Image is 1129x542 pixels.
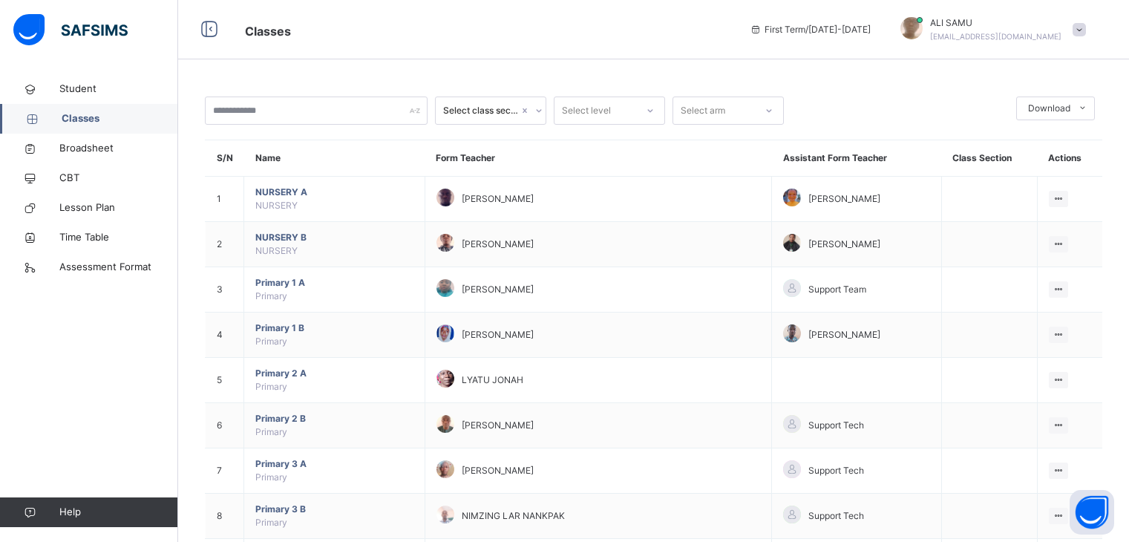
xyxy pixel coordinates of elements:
[255,367,413,380] span: Primary 2 A
[255,471,287,483] span: Primary
[930,16,1061,30] span: ALI SAMU
[886,16,1093,43] div: ALISAMU
[59,141,178,156] span: Broadsheet
[244,140,425,177] th: Name
[255,336,287,347] span: Primary
[206,222,244,267] td: 2
[59,230,178,245] span: Time Table
[255,503,413,516] span: Primary 3 B
[443,104,519,117] div: Select class section
[941,140,1037,177] th: Class Section
[255,381,287,392] span: Primary
[255,231,413,244] span: NURSERY B
[206,267,244,313] td: 3
[206,448,244,494] td: 7
[255,290,287,301] span: Primary
[462,464,534,477] span: [PERSON_NAME]
[59,260,178,275] span: Assessment Format
[562,97,611,125] div: Select level
[462,328,534,342] span: [PERSON_NAME]
[62,111,178,126] span: Classes
[255,321,413,335] span: Primary 1 B
[930,32,1061,41] span: [EMAIL_ADDRESS][DOMAIN_NAME]
[681,97,725,125] div: Select arm
[808,464,864,477] span: Support Tech
[1070,490,1114,535] button: Open asap
[206,403,244,448] td: 6
[1028,102,1070,115] span: Download
[255,426,287,437] span: Primary
[462,419,534,432] span: [PERSON_NAME]
[462,373,523,387] span: LYATU JONAH
[59,82,178,97] span: Student
[206,358,244,403] td: 5
[255,186,413,199] span: NURSERY A
[255,457,413,471] span: Primary 3 A
[255,200,298,211] span: NURSERY
[255,412,413,425] span: Primary 2 B
[206,313,244,358] td: 4
[808,283,866,296] span: Support Team
[206,177,244,222] td: 1
[462,192,534,206] span: [PERSON_NAME]
[245,24,291,39] span: Classes
[206,140,244,177] th: S/N
[59,171,178,186] span: CBT
[462,238,534,251] span: [PERSON_NAME]
[772,140,941,177] th: Assistant Form Teacher
[255,517,287,528] span: Primary
[13,14,128,45] img: safsims
[59,200,178,215] span: Lesson Plan
[206,494,244,539] td: 8
[808,419,864,432] span: Support Tech
[808,328,880,342] span: [PERSON_NAME]
[808,238,880,251] span: [PERSON_NAME]
[808,192,880,206] span: [PERSON_NAME]
[59,505,177,520] span: Help
[462,509,565,523] span: NIMZING LAR NANKPAK
[462,283,534,296] span: [PERSON_NAME]
[750,23,871,36] span: session/term information
[255,245,298,256] span: NURSERY
[425,140,772,177] th: Form Teacher
[255,276,413,290] span: Primary 1 A
[1037,140,1102,177] th: Actions
[808,509,864,523] span: Support Tech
